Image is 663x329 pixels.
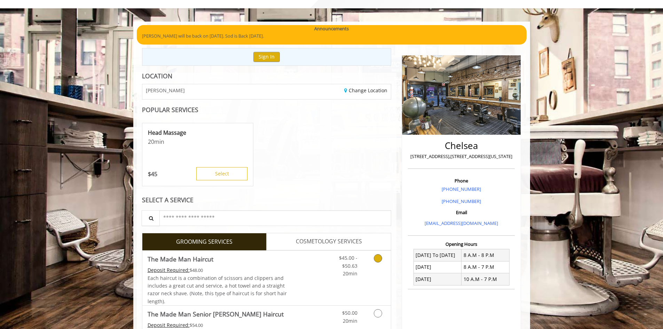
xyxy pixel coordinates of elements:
p: Head Massage [148,129,247,136]
span: 20min [343,318,357,324]
b: POPULAR SERVICES [142,105,198,114]
p: [PERSON_NAME] will be back on [DATE]. Sod is Back [DATE]. [142,32,521,40]
b: Announcements [314,25,349,32]
b: LOCATION [142,72,172,80]
button: Service Search [142,210,160,226]
button: Sign In [253,52,280,62]
td: [DATE] [413,273,461,285]
div: $54.00 [148,321,287,329]
span: This service needs some Advance to be paid before we block your appointment [148,322,190,328]
td: [DATE] [413,261,461,273]
div: $48.00 [148,266,287,274]
h2: Chelsea [410,141,513,151]
span: min [154,138,164,146]
span: [PERSON_NAME] [146,88,185,93]
h3: Email [410,210,513,215]
td: 8 A.M - 8 P.M [461,249,510,261]
span: $50.00 [342,310,357,316]
p: 20 [148,138,247,146]
p: 45 [148,170,157,178]
p: [STREET_ADDRESS],[STREET_ADDRESS][US_STATE] [410,153,513,160]
td: [DATE] To [DATE] [413,249,461,261]
a: Change Location [344,87,387,94]
td: 10 A.M - 7 P.M [461,273,510,285]
span: Each haircut is a combination of scissors and clippers and includes a great cut and service, a ho... [148,275,287,305]
h3: Phone [410,178,513,183]
div: SELECT A SERVICE [142,197,392,203]
a: [PHONE_NUMBER] [442,186,481,192]
td: 8 A.M - 7 P.M [461,261,510,273]
a: [EMAIL_ADDRESS][DOMAIN_NAME] [425,220,498,226]
span: $45.00 - $50.63 [339,254,357,269]
b: The Made Man Senior [PERSON_NAME] Haircut [148,309,284,319]
span: $ [148,170,151,178]
span: COSMETOLOGY SERVICES [296,237,362,246]
b: The Made Man Haircut [148,254,213,264]
span: This service needs some Advance to be paid before we block your appointment [148,267,190,273]
button: Select [196,167,247,180]
h3: Opening Hours [408,242,515,246]
span: 20min [343,270,357,277]
a: [PHONE_NUMBER] [442,198,481,204]
span: GROOMING SERVICES [176,237,232,246]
